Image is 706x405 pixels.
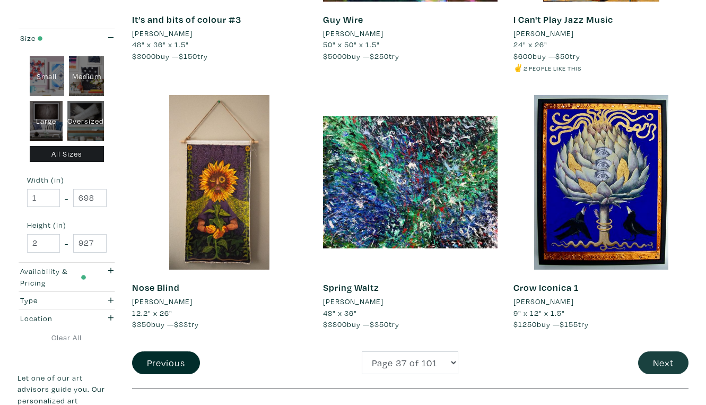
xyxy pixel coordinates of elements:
[67,101,104,141] div: Oversized
[174,319,188,329] span: $33
[18,263,116,291] button: Availability & Pricing
[323,28,498,39] a: [PERSON_NAME]
[323,281,379,294] a: Spring Waltz
[323,51,347,61] span: $5000
[132,296,307,307] a: [PERSON_NAME]
[323,28,383,39] li: [PERSON_NAME]
[20,313,86,324] div: Location
[27,221,107,229] small: Height (in)
[27,176,107,184] small: Width (in)
[132,28,193,39] li: [PERSON_NAME]
[18,332,116,343] a: Clear All
[132,28,307,39] a: [PERSON_NAME]
[30,56,65,97] div: Small
[323,319,399,329] span: buy — try
[179,51,197,61] span: $150
[20,295,86,306] div: Type
[560,319,578,329] span: $155
[513,281,579,294] a: Crow Iconica 1
[513,62,688,74] li: ✌️
[323,39,380,49] span: 50" x 50" x 1.5"
[513,28,574,39] li: [PERSON_NAME]
[132,319,151,329] span: $350
[132,319,199,329] span: buy — try
[132,296,193,307] li: [PERSON_NAME]
[132,51,156,61] span: $3000
[513,296,574,307] li: [PERSON_NAME]
[323,296,498,307] a: [PERSON_NAME]
[30,101,63,141] div: Large
[132,281,180,294] a: Nose Blind
[65,236,68,251] span: -
[323,308,357,318] span: 48" x 36"
[513,51,533,61] span: $600
[323,296,383,307] li: [PERSON_NAME]
[132,351,200,374] button: Previous
[555,51,570,61] span: $50
[20,32,86,44] div: Size
[65,191,68,205] span: -
[370,51,389,61] span: $250
[69,56,104,97] div: Medium
[132,51,208,61] span: buy — try
[323,319,347,329] span: $3800
[513,319,589,329] span: buy — try
[132,13,241,25] a: It’s and bits of colour #3
[513,13,613,25] a: I Can't Play Jazz Music
[30,146,104,162] div: All Sizes
[18,309,116,327] button: Location
[323,13,363,25] a: Guy Wire
[18,292,116,309] button: Type
[513,296,688,307] a: [PERSON_NAME]
[18,29,116,47] button: Size
[132,308,172,318] span: 12.2" x 26"
[513,51,580,61] span: buy — try
[638,351,688,374] button: Next
[370,319,389,329] span: $350
[524,64,581,72] small: 2 people like this
[323,51,399,61] span: buy — try
[20,265,86,288] div: Availability & Pricing
[513,319,537,329] span: $1250
[513,28,688,39] a: [PERSON_NAME]
[132,39,189,49] span: 48" x 36" x 1.5"
[513,39,547,49] span: 24" x 26"
[513,308,565,318] span: 9" x 12" x 1.5"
